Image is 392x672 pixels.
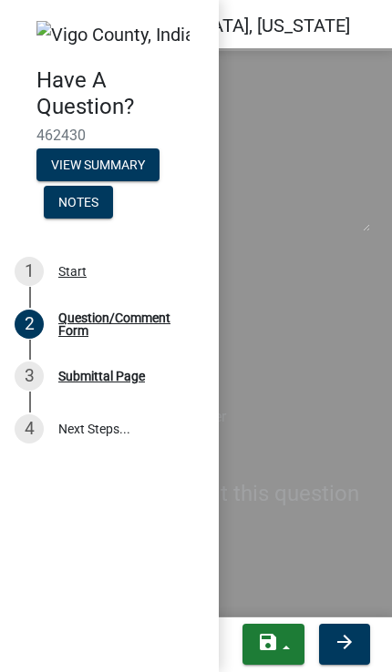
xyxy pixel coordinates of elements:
[36,127,191,144] span: 462430
[36,159,160,174] wm-modal-confirm: Summary
[242,624,304,665] button: save
[44,197,113,211] wm-modal-confirm: Notes
[15,361,44,391] div: 3
[58,370,145,382] div: Submittal Page
[15,414,44,443] div: 4
[15,310,44,339] div: 2
[36,21,190,48] img: Vigo County, Indiana
[15,257,44,286] div: 1
[319,624,370,665] button: arrow_forward
[257,631,279,653] i: save
[36,148,160,181] button: View Summary
[58,265,87,278] div: Start
[58,311,190,337] div: Question/Comment Form
[44,186,113,219] button: Notes
[334,631,356,653] i: arrow_forward
[36,67,204,120] h4: Have A Question?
